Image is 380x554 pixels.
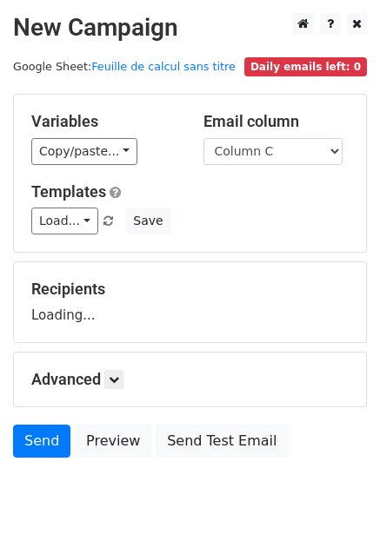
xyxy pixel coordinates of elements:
h2: New Campaign [13,13,367,43]
a: Load... [31,208,98,234]
a: Preview [75,425,151,458]
a: Copy/paste... [31,138,137,165]
a: Send [13,425,70,458]
a: Send Test Email [156,425,288,458]
h5: Email column [203,112,350,131]
div: Loading... [31,280,349,325]
h5: Advanced [31,370,349,389]
button: Save [125,208,170,234]
a: Daily emails left: 0 [244,60,367,73]
span: Daily emails left: 0 [244,57,367,76]
small: Google Sheet: [13,60,236,73]
a: Templates [31,182,106,201]
a: Feuille de calcul sans titre [91,60,236,73]
h5: Variables [31,112,177,131]
h5: Recipients [31,280,349,299]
